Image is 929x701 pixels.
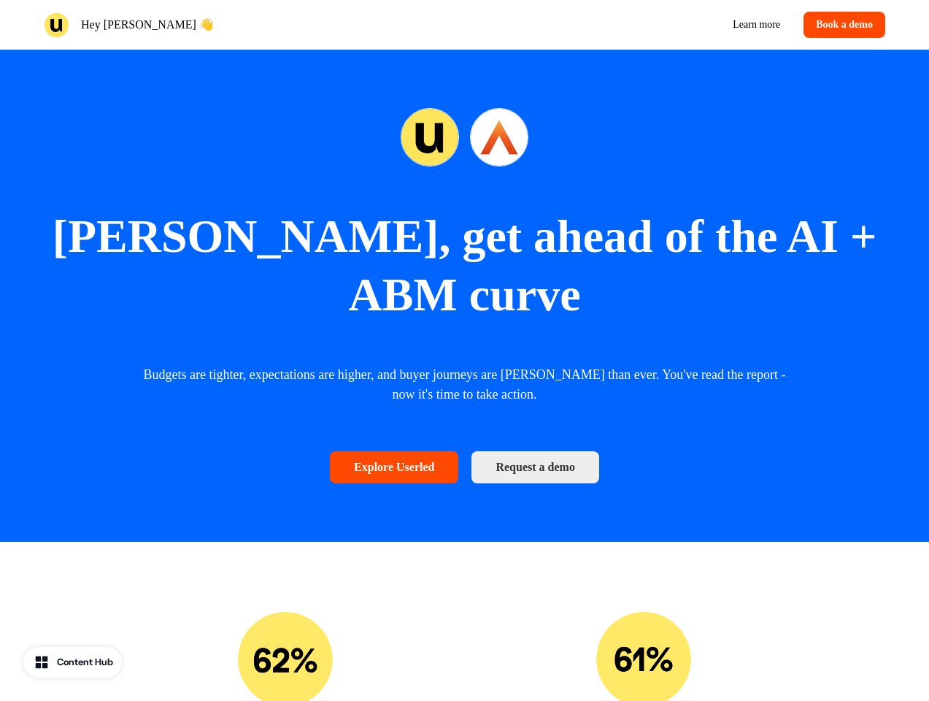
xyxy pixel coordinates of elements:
[471,451,598,483] a: Request a demo
[131,365,798,405] p: Budgets are tighter, expectations are higher, and buyer journeys are [PERSON_NAME] than ever. You...
[23,647,122,678] button: Content Hub
[721,12,792,38] a: Learn more
[803,12,885,38] button: Book a demo
[53,210,877,321] span: [PERSON_NAME], get ahead of the AI + ABM curve
[330,451,458,483] a: Explore Userled
[57,655,113,670] div: Content Hub
[81,16,214,34] p: Hey [PERSON_NAME] 👋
